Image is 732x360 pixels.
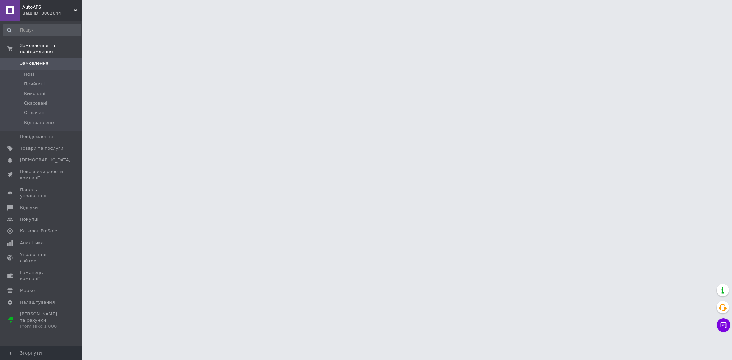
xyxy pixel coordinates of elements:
div: Prom мікс 1 000 [20,323,63,329]
span: Виконані [24,91,45,97]
span: Покупці [20,216,38,223]
span: Товари та послуги [20,145,63,152]
span: Прийняті [24,81,45,87]
span: Скасовані [24,100,47,106]
span: Аналітика [20,240,44,246]
span: Гаманець компанії [20,269,63,282]
span: Налаштування [20,299,55,305]
div: Ваш ID: 3802644 [22,10,82,16]
span: AutoAPS [22,4,74,10]
span: [DEMOGRAPHIC_DATA] [20,157,71,163]
span: Показники роботи компанії [20,169,63,181]
span: Відгуки [20,205,38,211]
input: Пошук [3,24,81,36]
span: Нові [24,71,34,77]
span: Каталог ProSale [20,228,57,234]
span: [PERSON_NAME] та рахунки [20,311,63,330]
span: Замовлення та повідомлення [20,43,82,55]
span: Повідомлення [20,134,53,140]
span: Панель управління [20,187,63,199]
span: Управління сайтом [20,252,63,264]
span: Оплачені [24,110,46,116]
button: Чат з покупцем [717,318,730,332]
span: Відправлено [24,120,54,126]
span: Маркет [20,288,37,294]
span: Замовлення [20,60,48,67]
